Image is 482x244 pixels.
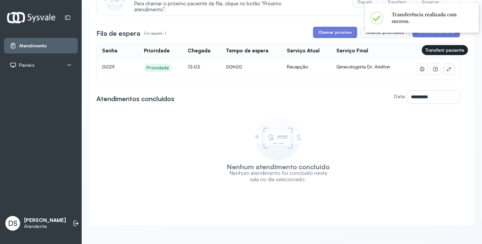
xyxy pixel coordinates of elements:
[255,115,301,160] img: Imagem de empty state
[360,27,410,38] button: Chamar prioridade
[225,170,331,183] p: Nenhum atendimento foi concluído nesta sala no dia selecionado.
[226,64,242,69] span: 00h00
[96,29,140,38] h3: Fila de espera
[336,64,390,69] span: Ginecologista Dr. Amilton
[144,48,170,54] div: Prioridade
[96,94,174,103] h3: Atendimentos concluídos
[24,217,66,224] p: [PERSON_NAME]
[19,62,34,68] span: Painéis
[336,48,368,54] div: Serviço Final
[102,64,115,69] span: 0029
[313,27,357,38] button: Chamar próximo
[19,43,47,49] span: Atendimento
[226,48,268,54] div: Tempo de espera
[287,64,326,70] div: Recepção
[102,48,117,54] div: Senha
[147,65,169,71] div: Prioridade
[394,93,406,99] label: Data:
[7,12,55,23] img: Logotipo do estabelecimento
[188,64,200,69] span: 13:03
[188,48,211,54] div: Chegada
[24,224,66,229] p: Atendente
[392,11,468,25] h2: Transferência realizada com sucesso.
[134,1,311,13] span: Para chamar o próximo paciente da fila, clique no botão “Próximo atendimento”.
[227,164,330,170] h3: Nenhum atendimento concluído
[287,48,320,54] div: Serviço Atual
[10,42,72,49] a: Atendimento
[144,29,166,38] p: Em espera: 1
